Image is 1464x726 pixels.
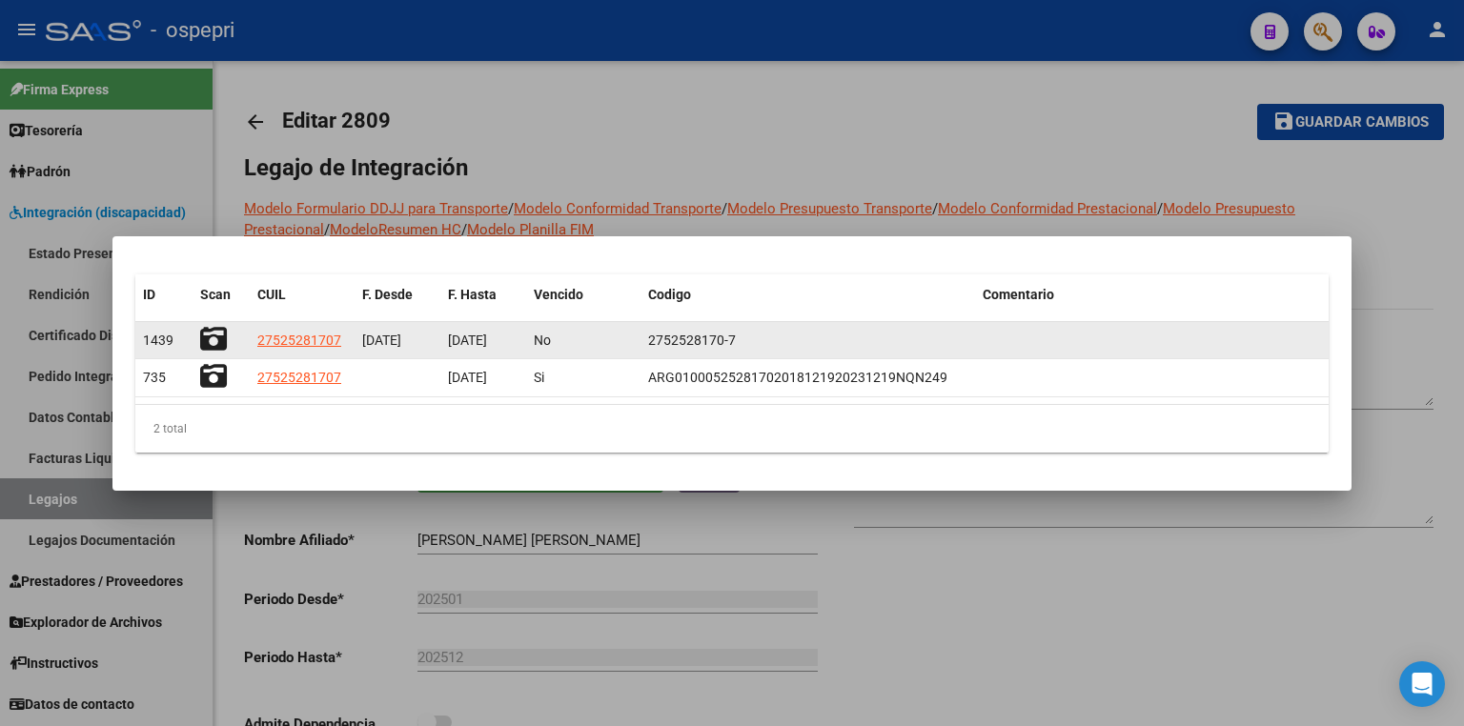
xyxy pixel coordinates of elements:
datatable-header-cell: ID [135,274,193,315]
span: CUIL [257,287,286,302]
span: F. Desde [362,287,413,302]
datatable-header-cell: F. Desde [355,274,440,315]
span: ID [143,287,155,302]
span: ARG01000525281702018121920231219NQN249 [648,370,947,385]
datatable-header-cell: Scan [193,274,250,315]
span: Scan [200,287,231,302]
span: 27525281707 [257,333,341,348]
datatable-header-cell: F. Hasta [440,274,526,315]
div: Open Intercom Messenger [1399,661,1445,707]
span: [DATE] [448,333,487,348]
span: Comentario [983,287,1054,302]
span: No [534,333,551,348]
span: Codigo [648,287,691,302]
datatable-header-cell: Comentario [975,274,1329,315]
span: 1439 [143,333,173,348]
div: 2 total [135,405,1329,453]
span: Si [534,370,544,385]
datatable-header-cell: CUIL [250,274,355,315]
datatable-header-cell: Codigo [640,274,975,315]
span: F. Hasta [448,287,497,302]
span: [DATE] [448,370,487,385]
span: 735 [143,370,166,385]
span: 27525281707 [257,370,341,385]
span: Vencido [534,287,583,302]
span: 2752528170-7 [648,333,736,348]
span: [DATE] [362,333,401,348]
datatable-header-cell: Vencido [526,274,640,315]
